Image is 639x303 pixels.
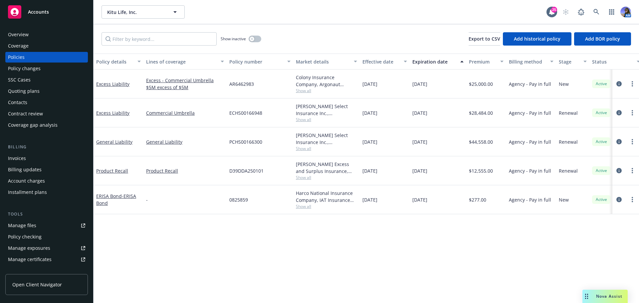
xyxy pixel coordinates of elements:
span: Agency - Pay in full [509,109,551,116]
span: Agency - Pay in full [509,196,551,203]
a: more [628,80,636,88]
a: circleInformation [615,80,623,88]
a: Coverage [5,41,88,51]
div: Drag to move [582,290,591,303]
div: Coverage gap analysis [8,120,58,130]
a: more [628,196,636,204]
a: Report a Bug [574,5,588,19]
a: SSC Cases [5,75,88,85]
span: Accounts [28,9,49,15]
a: circleInformation [615,196,623,204]
button: Policy number [227,54,293,70]
span: Renewal [559,167,578,174]
span: AR6462983 [229,80,254,87]
a: Product Recall [96,168,128,174]
div: Effective date [362,58,400,65]
a: Product Recall [146,167,224,174]
span: Add historical policy [514,36,560,42]
a: Manage claims [5,265,88,276]
a: Coverage gap analysis [5,120,88,130]
span: $44,558.00 [469,138,493,145]
span: $277.00 [469,196,486,203]
span: [DATE] [362,80,377,87]
div: Policy changes [8,63,41,74]
a: Commercial Umbrella [146,109,224,116]
span: [DATE] [412,138,427,145]
input: Filter by keyword... [102,32,217,46]
a: more [628,109,636,117]
div: Manage files [8,220,36,231]
a: more [628,167,636,175]
span: New [559,196,569,203]
span: New [559,80,569,87]
span: Show all [296,117,357,122]
span: Show all [296,175,357,180]
a: Excess Liability [96,110,129,116]
span: [DATE] [362,138,377,145]
span: Active [595,139,608,145]
a: ERISA Bond [96,193,136,206]
button: Policy details [94,54,143,70]
span: Kitu Life, Inc. [107,9,165,16]
div: Billing updates [8,164,42,175]
span: Active [595,81,608,87]
a: Account charges [5,176,88,186]
a: Contacts [5,97,88,108]
button: Stage [556,54,589,70]
img: photo [620,7,631,17]
a: Search [590,5,603,19]
span: Renewal [559,109,578,116]
span: [DATE] [362,167,377,174]
span: Open Client Navigator [12,281,62,288]
div: Manage exposures [8,243,50,253]
a: Installment plans [5,187,88,198]
a: Manage certificates [5,254,88,265]
button: Expiration date [410,54,466,70]
a: Overview [5,29,88,40]
div: Billing method [509,58,546,65]
div: Colony Insurance Company, Argonaut Insurance Company (Argo), CRC Group [296,74,357,88]
a: Quoting plans [5,86,88,96]
button: Add historical policy [503,32,571,46]
div: Billing [5,144,88,150]
button: Premium [466,54,506,70]
a: circleInformation [615,167,623,175]
span: [DATE] [412,80,427,87]
span: $28,484.00 [469,109,493,116]
span: Renewal [559,138,578,145]
a: Invoices [5,153,88,164]
a: Policies [5,52,88,63]
span: 0825859 [229,196,248,203]
span: Agency - Pay in full [509,80,551,87]
a: General Liability [146,138,224,145]
span: Agency - Pay in full [509,138,551,145]
div: Tools [5,211,88,218]
button: Nova Assist [582,290,628,303]
a: Contract review [5,108,88,119]
span: [DATE] [412,196,427,203]
div: Invoices [8,153,26,164]
a: Accounts [5,3,88,21]
a: more [628,138,636,146]
a: Manage exposures [5,243,88,253]
div: Contacts [8,97,27,108]
span: [DATE] [412,167,427,174]
button: Lines of coverage [143,54,227,70]
div: Policy number [229,58,283,65]
a: Excess Liability [96,81,129,87]
div: Account charges [8,176,45,186]
div: SSC Cases [8,75,31,85]
div: Expiration date [412,58,456,65]
span: $12,555.00 [469,167,493,174]
span: Show all [296,146,357,151]
div: Policy checking [8,231,42,242]
a: circleInformation [615,138,623,146]
div: Manage certificates [8,254,52,265]
button: Market details [293,54,360,70]
span: Active [595,168,608,174]
a: Policy changes [5,63,88,74]
a: Policy checking [5,231,88,242]
div: Policies [8,52,25,63]
span: $25,000.00 [469,80,493,87]
div: [PERSON_NAME] Select Insurance Inc., [PERSON_NAME] Insurance Group, Ltd., CRC Group [296,132,357,146]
